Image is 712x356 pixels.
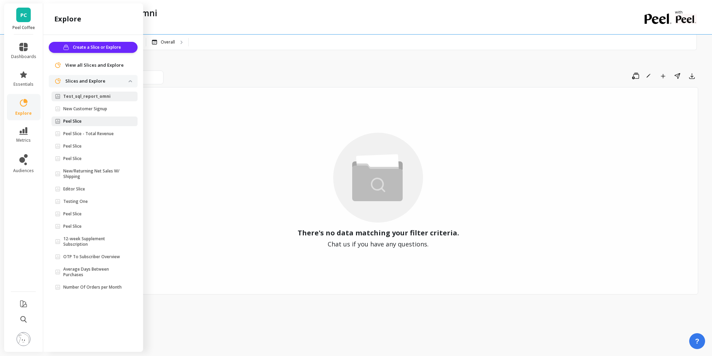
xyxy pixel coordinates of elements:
[54,78,61,85] img: navigation item icon
[65,62,124,69] span: View all Slices and Explore
[63,94,111,99] p: Test_sql_report_omni
[129,80,132,82] img: down caret icon
[689,333,705,349] button: ?
[54,62,61,69] img: navigation item icon
[15,111,32,116] span: explore
[63,211,82,217] p: Peel Slice
[63,224,82,229] p: Peel Slice
[63,236,129,247] p: 12-week Supplement Subscription
[11,54,36,59] span: dashboards
[63,254,120,260] p: OTP To Subscriber Overview
[63,119,82,124] p: Peel Slice
[695,336,699,346] span: ?
[298,228,459,238] span: There's no data matching your filter criteria.
[65,78,129,85] p: Slices and Explore
[73,44,123,51] span: Create a Slice or Explore
[63,131,114,137] p: Peel Slice - Total Revenue
[63,284,122,290] p: Number Of Orders per Month
[328,239,429,249] span: Chat us if you have any questions.
[63,143,82,149] p: Peel Slice
[161,39,175,45] p: Overall
[65,62,132,69] a: View all Slices and Explore
[63,186,85,192] p: Editor Slice
[20,11,27,19] span: PC
[63,266,129,278] p: Average Days Between Purchases
[63,156,82,161] p: Peel Slice
[13,168,34,174] span: audiences
[11,25,36,30] p: Peel Coffee
[17,332,30,346] img: profile picture
[63,168,129,179] p: New/Returning Net Sales W/ Shipping
[675,10,697,14] p: with
[63,106,107,112] p: New Customer Signup
[63,199,88,204] p: Testing One
[16,138,31,143] span: metrics
[49,42,138,53] button: Create a Slice or Explore
[13,82,34,87] span: essentials
[675,14,697,24] img: partner logo
[54,14,81,24] h2: explore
